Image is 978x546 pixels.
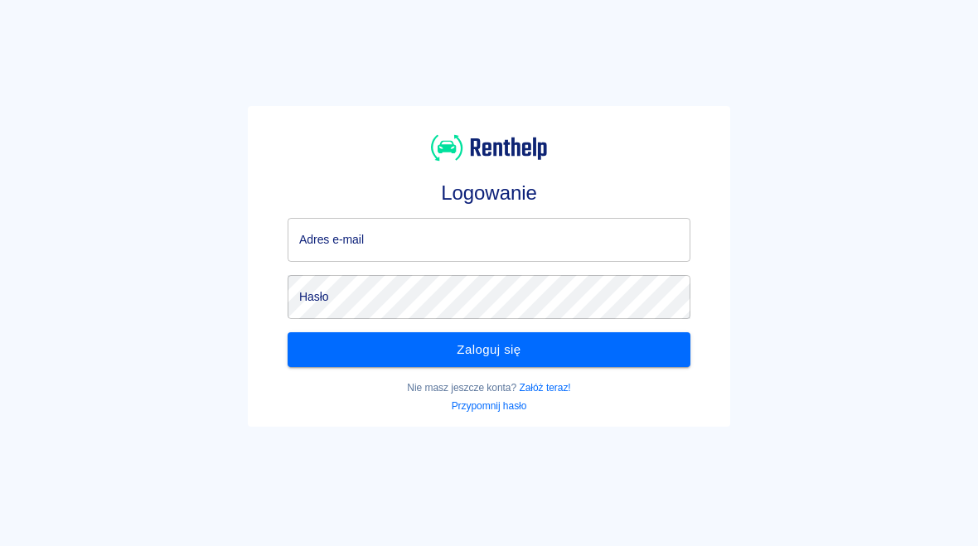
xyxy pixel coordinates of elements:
[288,181,690,205] h3: Logowanie
[452,400,527,412] a: Przypomnij hasło
[288,380,690,395] p: Nie masz jeszcze konta?
[519,382,570,394] a: Załóż teraz!
[288,332,690,367] button: Zaloguj się
[431,133,547,163] img: Renthelp logo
